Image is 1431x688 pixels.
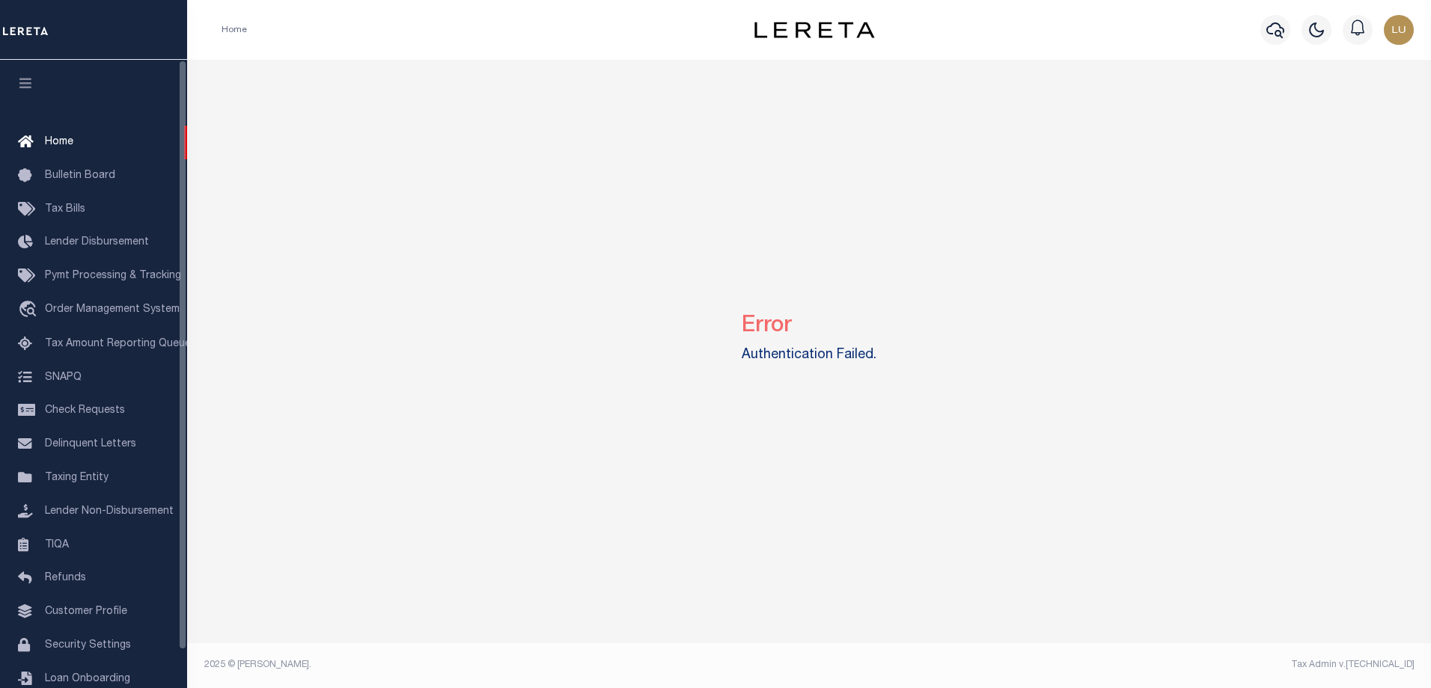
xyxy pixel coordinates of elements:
[193,658,810,672] div: 2025 © [PERSON_NAME].
[45,539,69,550] span: TIQA
[45,339,191,349] span: Tax Amount Reporting Queue
[1384,15,1414,45] img: svg+xml;base64,PHN2ZyB4bWxucz0iaHR0cDovL3d3dy53My5vcmcvMjAwMC9zdmciIHBvaW50ZXItZXZlbnRzPSJub25lIi...
[45,304,180,315] span: Order Management System
[45,439,136,449] span: Delinquent Letters
[45,640,131,651] span: Security Settings
[45,237,149,248] span: Lender Disbursement
[742,345,876,366] label: Authentication Failed.
[45,674,130,684] span: Loan Onboarding
[820,658,1415,672] div: Tax Admin v.[TECHNICAL_ID]
[45,473,109,483] span: Taxing Entity
[18,301,42,320] i: travel_explore
[754,22,874,38] img: logo-dark.svg
[45,171,115,181] span: Bulletin Board
[45,606,127,617] span: Customer Profile
[45,506,174,517] span: Lender Non-Disbursement
[45,271,181,281] span: Pymt Processing & Tracking
[45,137,73,147] span: Home
[222,23,247,37] li: Home
[45,573,86,583] span: Refunds
[45,372,82,382] span: SNAPQ
[742,301,876,340] h2: Error
[45,204,85,215] span: Tax Bills
[45,405,125,416] span: Check Requests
